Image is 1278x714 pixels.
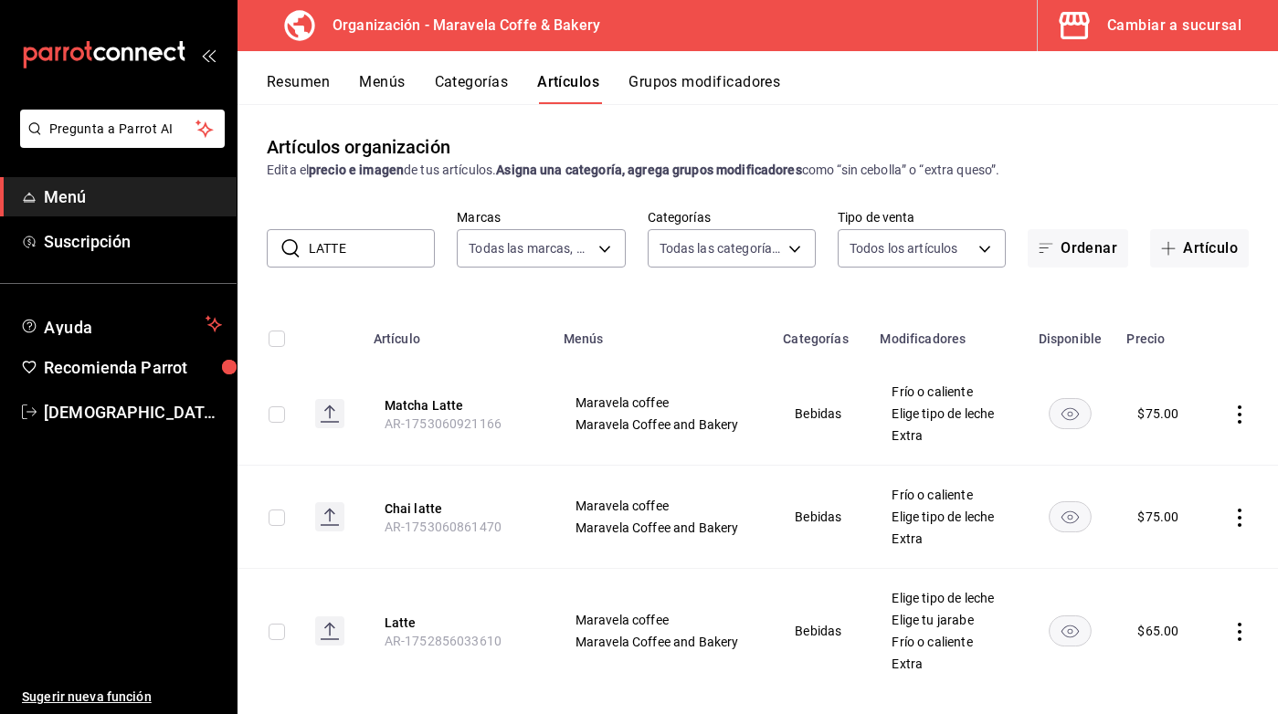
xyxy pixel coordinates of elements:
span: Extra [892,532,1001,545]
span: Todas las categorías, Sin categoría [660,239,782,257]
span: Menú [44,184,222,209]
span: Elige tipo de leche [892,510,1001,523]
button: edit-product-location [385,396,531,415]
th: Menús [553,304,773,362]
span: AR-1753060921166 [385,416,502,431]
div: Artículos organización [267,133,450,161]
div: $ 75.00 [1137,508,1178,526]
button: actions [1230,623,1249,641]
span: Maravela coffee [576,614,750,626]
span: AR-1752856033610 [385,634,502,648]
button: availability-product [1049,501,1092,532]
th: Precio [1115,304,1205,362]
div: $ 75.00 [1137,404,1178,423]
strong: Asigna una categoría, agrega grupos modificadores [496,163,801,177]
span: Extra [892,657,1001,670]
span: Elige tipo de leche [892,407,1001,420]
span: Maravela Coffee and Bakery [576,521,750,534]
div: $ 65.00 [1137,622,1178,640]
th: Disponible [1025,304,1116,362]
label: Marcas [457,211,625,224]
button: edit-product-location [385,499,531,518]
button: Menús [359,73,405,104]
th: Artículo [363,304,553,362]
span: Frío o caliente [892,488,1001,501]
span: Todos los artículos [850,239,958,257]
span: Maravela Coffee and Bakery [576,418,750,431]
button: open_drawer_menu [201,47,216,62]
span: Bebidas [795,407,846,420]
button: actions [1230,509,1249,527]
button: Ordenar [1028,229,1128,268]
span: Sugerir nueva función [22,688,222,707]
button: availability-product [1049,398,1092,429]
span: Bebidas [795,510,846,523]
span: Maravela coffee [576,396,750,409]
h3: Organización - Maravela Coffe & Bakery [318,15,600,37]
button: Grupos modificadores [628,73,780,104]
span: [DEMOGRAPHIC_DATA][PERSON_NAME] [44,400,222,425]
input: Buscar artículo [309,230,435,267]
button: actions [1230,405,1249,424]
button: edit-product-location [385,614,531,632]
label: Tipo de venta [838,211,1006,224]
span: Suscripción [44,229,222,254]
span: Bebidas [795,625,846,637]
strong: precio e imagen [309,163,404,177]
div: Edita el de tus artículos. como “sin cebolla” o “extra queso”. [267,161,1249,180]
span: AR-1753060861470 [385,520,502,534]
span: Maravela coffee [576,499,750,512]
span: Elige tipo de leche [892,592,1001,604]
div: navigation tabs [267,73,1278,104]
span: Todas las marcas, Sin marca [469,239,591,257]
button: Categorías [435,73,509,104]
label: Categorías [648,211,816,224]
span: Elige tu jarabe [892,614,1001,626]
span: Extra [892,429,1001,442]
a: Pregunta a Parrot AI [13,132,225,152]
th: Categorías [772,304,869,362]
div: Cambiar a sucursal [1107,13,1241,38]
span: Pregunta a Parrot AI [49,120,196,139]
button: Pregunta a Parrot AI [20,110,225,148]
span: Recomienda Parrot [44,355,222,380]
span: Maravela Coffee and Bakery [576,635,750,648]
th: Modificadores [869,304,1024,362]
button: Resumen [267,73,330,104]
span: Ayuda [44,313,198,335]
span: Frío o caliente [892,635,1001,648]
button: availability-product [1049,615,1092,646]
button: Artículo [1150,229,1249,268]
span: Frío o caliente [892,385,1001,398]
button: Artículos [537,73,599,104]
